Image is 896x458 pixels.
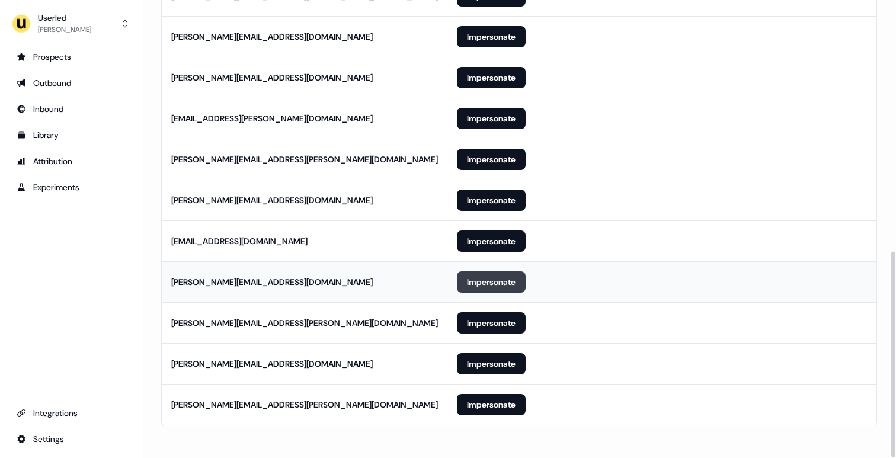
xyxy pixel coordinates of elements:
[457,190,526,211] button: Impersonate
[9,100,132,118] a: Go to Inbound
[457,230,526,252] button: Impersonate
[9,178,132,197] a: Go to experiments
[457,394,526,415] button: Impersonate
[9,403,132,422] a: Go to integrations
[457,67,526,88] button: Impersonate
[17,433,125,445] div: Settings
[9,152,132,171] a: Go to attribution
[171,31,373,43] div: [PERSON_NAME][EMAIL_ADDRESS][DOMAIN_NAME]
[457,353,526,374] button: Impersonate
[171,194,373,206] div: [PERSON_NAME][EMAIL_ADDRESS][DOMAIN_NAME]
[171,276,373,288] div: [PERSON_NAME][EMAIL_ADDRESS][DOMAIN_NAME]
[17,155,125,167] div: Attribution
[171,317,438,329] div: [PERSON_NAME][EMAIL_ADDRESS][PERSON_NAME][DOMAIN_NAME]
[17,51,125,63] div: Prospects
[457,26,526,47] button: Impersonate
[457,312,526,334] button: Impersonate
[171,235,308,247] div: [EMAIL_ADDRESS][DOMAIN_NAME]
[171,358,373,370] div: [PERSON_NAME][EMAIL_ADDRESS][DOMAIN_NAME]
[17,103,125,115] div: Inbound
[38,24,91,36] div: [PERSON_NAME]
[171,72,373,84] div: [PERSON_NAME][EMAIL_ADDRESS][DOMAIN_NAME]
[17,181,125,193] div: Experiments
[9,430,132,449] a: Go to integrations
[457,149,526,170] button: Impersonate
[171,113,373,124] div: [EMAIL_ADDRESS][PERSON_NAME][DOMAIN_NAME]
[17,129,125,141] div: Library
[171,399,438,411] div: [PERSON_NAME][EMAIL_ADDRESS][PERSON_NAME][DOMAIN_NAME]
[9,126,132,145] a: Go to templates
[171,153,438,165] div: [PERSON_NAME][EMAIL_ADDRESS][PERSON_NAME][DOMAIN_NAME]
[9,73,132,92] a: Go to outbound experience
[457,108,526,129] button: Impersonate
[17,77,125,89] div: Outbound
[457,271,526,293] button: Impersonate
[38,12,91,24] div: Userled
[9,9,132,38] button: Userled[PERSON_NAME]
[9,47,132,66] a: Go to prospects
[17,407,125,419] div: Integrations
